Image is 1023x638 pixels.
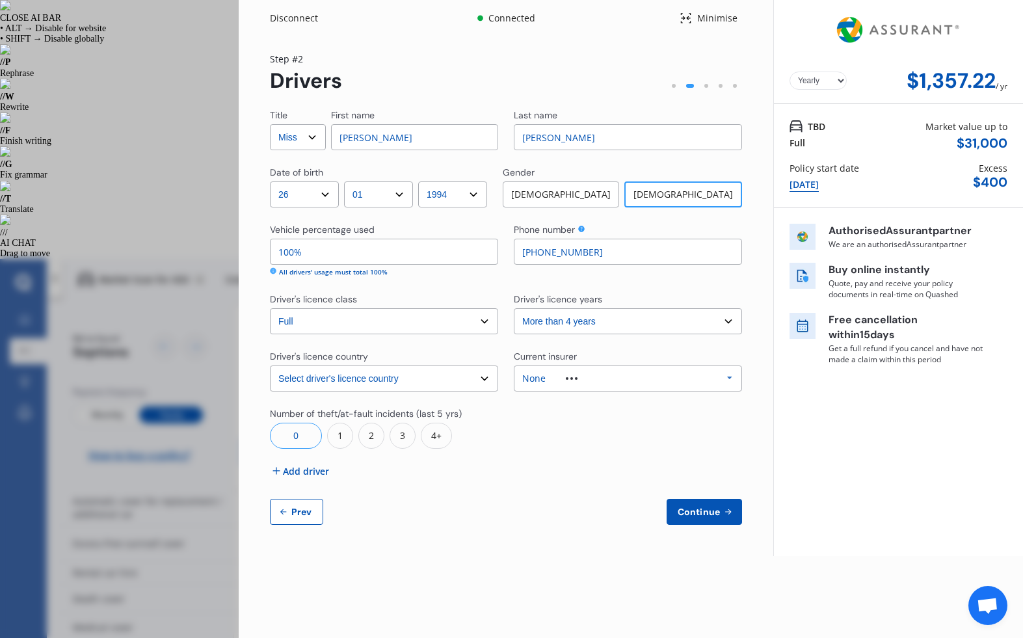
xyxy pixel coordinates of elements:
button: Continue [667,499,742,525]
div: Driver's licence years [514,293,602,306]
div: 2 [358,423,384,449]
button: Prev [270,499,323,525]
div: 1 [327,423,353,449]
p: Quote, pay and receive your policy documents in real-time on Quashed [829,278,985,300]
span: Continue [675,507,723,517]
div: Number of theft/at-fault incidents (last 5 yrs) [270,407,462,420]
div: None [522,374,546,383]
div: Current insurer [514,350,577,363]
div: All drivers' usage must total 100% [279,267,388,277]
p: Get a full refund if you cancel and have not made a claim within this period [829,343,985,365]
img: buy online icon [790,263,816,289]
p: Buy online instantly [829,263,985,278]
div: Driver's licence class [270,293,357,306]
div: 3 [390,423,416,449]
div: Open chat [968,586,1007,625]
div: 4+ [421,423,452,449]
p: Free cancellation within 15 days [829,313,985,343]
div: 0 [270,423,322,449]
img: other.81dba5aafe580aa69f38.svg [566,377,578,380]
img: free cancel icon [790,313,816,339]
span: Add driver [283,464,329,478]
div: Driver's licence country [270,350,368,363]
span: Prev [289,507,315,517]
